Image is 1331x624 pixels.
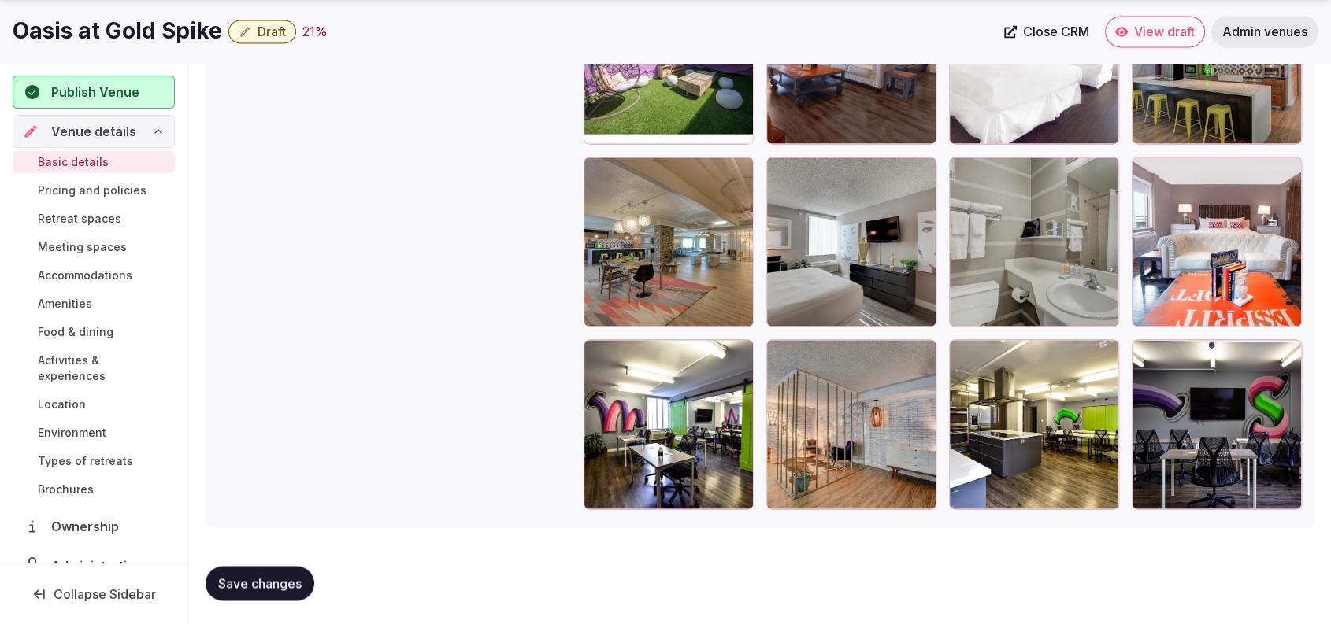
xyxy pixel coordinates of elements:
[38,268,132,283] span: Accommodations
[13,264,175,286] a: Accommodations
[1023,24,1089,39] span: Close CRM
[302,22,328,41] div: 21 %
[13,293,175,315] a: Amenities
[13,236,175,258] a: Meeting spaces
[13,208,175,230] a: Retreat spaces
[302,22,328,41] button: 21%
[13,151,175,173] a: Basic details
[38,296,92,312] span: Amenities
[13,349,175,387] a: Activities & experiences
[766,157,936,327] div: Gold_Spike_Queen_Room_2_P.jpg
[949,157,1119,327] div: GOLD_SPIKE_DOUBLE_QUEEN_BATHROOM_P.jpg
[38,324,113,340] span: Food & dining
[218,575,302,591] span: Save changes
[13,16,222,46] h1: Oasis at Gold Spike
[1132,157,1302,327] div: Poolside_Suite_with_King_Bed2_P.jpg
[258,24,286,39] span: Draft
[1222,24,1307,39] span: Admin venues
[1211,16,1318,47] a: Admin venues
[13,393,175,415] a: Location
[1105,16,1205,47] a: View draft
[13,577,175,611] button: Collapse Sidebar
[38,154,109,170] span: Basic details
[51,122,136,141] span: Venue details
[54,586,156,602] span: Collapse Sidebar
[38,183,146,198] span: Pricing and policies
[38,353,169,384] span: Activities & experiences
[38,211,121,227] span: Retreat spaces
[206,566,314,600] button: Save changes
[38,425,106,441] span: Environment
[13,422,175,444] a: Environment
[13,321,175,343] a: Food & dining
[38,482,94,497] span: Brochures
[584,339,754,509] div: DSC0892_P.jpg
[38,397,86,412] span: Location
[13,549,175,582] a: Administration
[228,20,296,43] button: Draft
[13,76,175,109] button: Publish Venue
[995,16,1099,47] a: Close CRM
[13,450,175,472] a: Types of retreats
[13,510,175,543] a: Ownership
[51,83,139,102] span: Publish Venue
[51,556,149,575] span: Administration
[38,239,127,255] span: Meeting spaces
[766,339,936,509] div: Real_World_Suite3_P.jpg
[949,339,1119,509] div: DSC0876_P.jpg
[584,157,754,327] div: Real_World_Suite_P.jpg
[13,478,175,500] a: Brochures
[38,453,133,469] span: Types of retreats
[13,179,175,201] a: Pricing and policies
[1132,339,1302,509] div: DSC0870_P.jpg
[1134,24,1195,39] span: View draft
[51,517,125,536] span: Ownership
